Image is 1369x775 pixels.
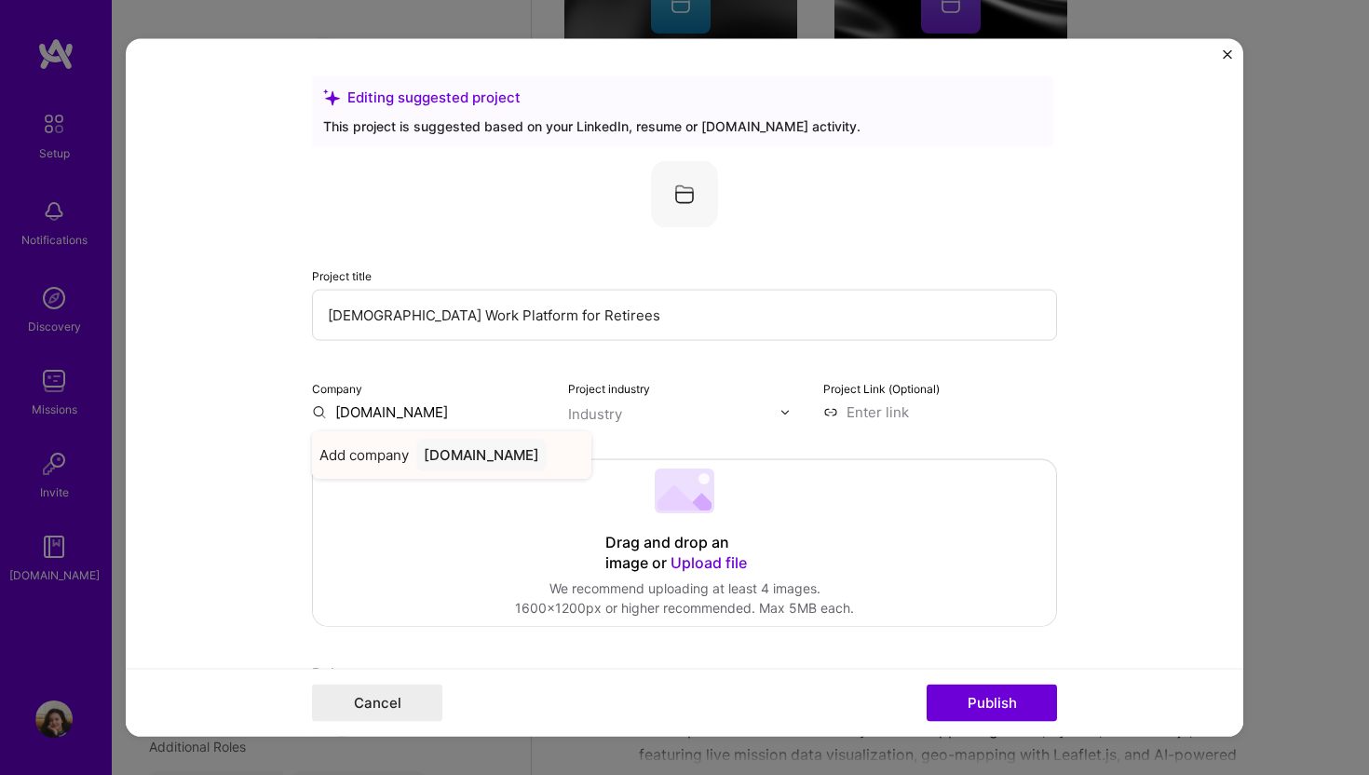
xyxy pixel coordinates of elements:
[515,598,854,618] div: 1600x1200px or higher recommended. Max 5MB each.
[671,553,747,572] span: Upload file
[515,578,854,598] div: We recommend uploading at least 4 images.
[312,269,372,283] label: Project title
[651,161,718,228] img: Company logo
[312,382,362,396] label: Company
[312,684,442,721] button: Cancel
[323,116,1042,136] div: This project is suggested based on your LinkedIn, resume or [DOMAIN_NAME] activity.
[568,404,622,424] div: Industry
[1223,50,1232,70] button: Close
[312,402,546,422] input: Enter name or website
[823,402,1057,422] input: Enter link
[605,533,764,574] div: Drag and drop an image or
[312,664,1057,684] div: Role
[779,406,791,417] img: drop icon
[927,684,1057,721] button: Publish
[323,88,340,105] i: icon SuggestedTeams
[568,382,650,396] label: Project industry
[312,459,1057,627] div: Drag and drop an image or Upload fileWe recommend uploading at least 4 images.1600x1200px or high...
[323,88,1042,107] div: Editing suggested project
[416,439,547,471] div: [DOMAIN_NAME]
[319,445,409,465] span: Add company
[823,382,940,396] label: Project Link (Optional)
[312,290,1057,341] input: Enter the name of the project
